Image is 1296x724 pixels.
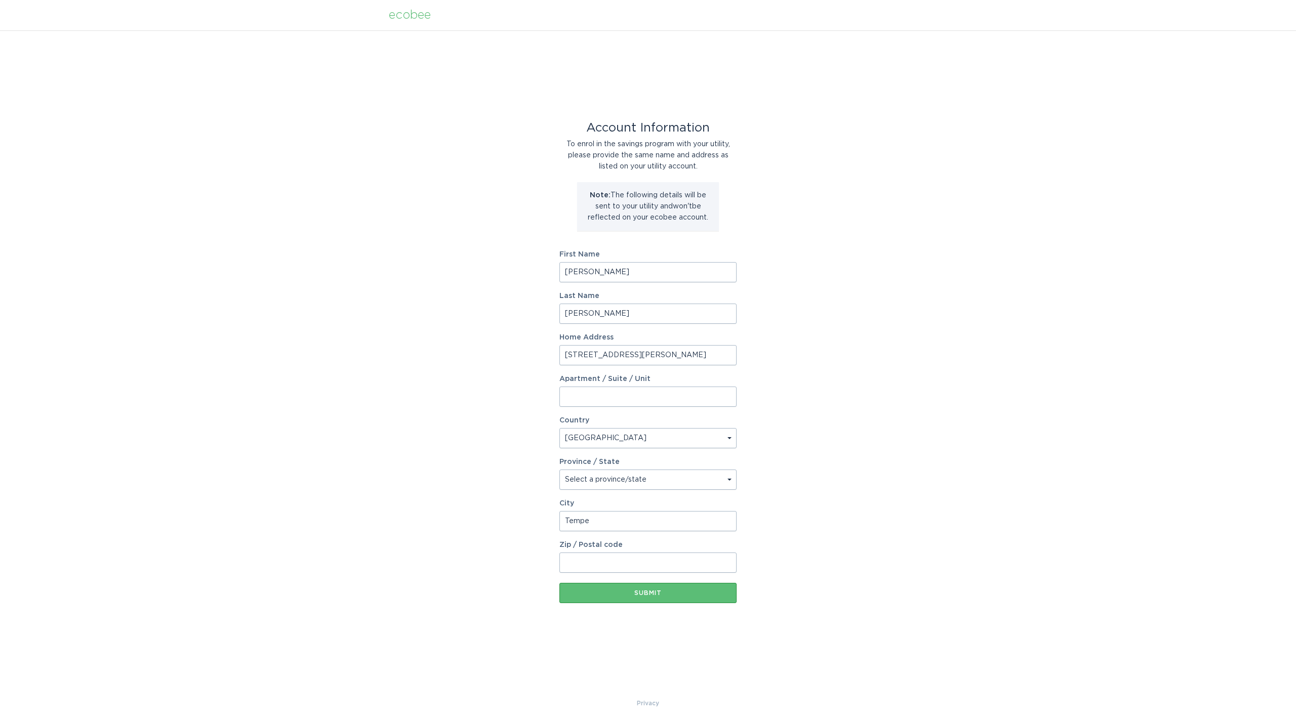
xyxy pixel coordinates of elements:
div: Account Information [559,122,737,134]
label: Apartment / Suite / Unit [559,375,737,382]
div: ecobee [389,10,431,21]
p: The following details will be sent to your utility and won't be reflected on your ecobee account. [585,190,711,223]
label: Country [559,417,589,424]
label: Home Address [559,334,737,341]
a: Privacy Policy & Terms of Use [637,698,659,709]
div: Submit [564,590,732,596]
label: First Name [559,251,737,258]
div: To enrol in the savings program with your utility, please provide the same name and address as li... [559,139,737,172]
strong: Note: [590,192,611,199]
label: Last Name [559,292,737,300]
label: Province / State [559,458,620,465]
label: Zip / Postal code [559,541,737,548]
label: City [559,500,737,507]
button: Submit [559,583,737,603]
